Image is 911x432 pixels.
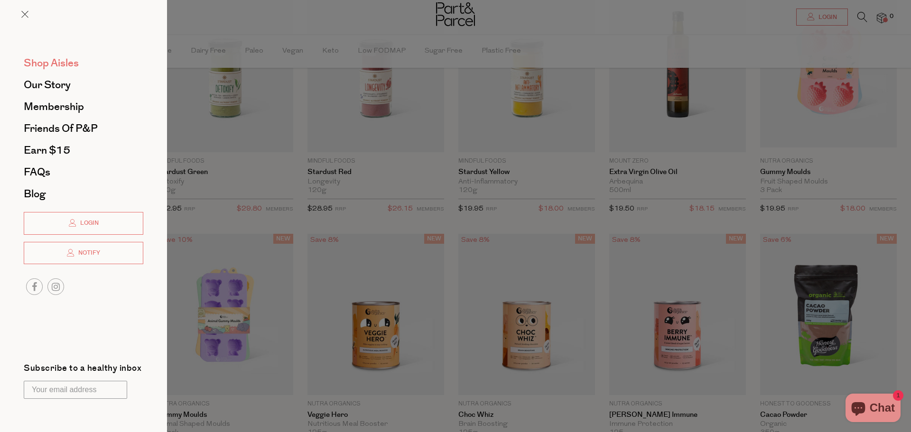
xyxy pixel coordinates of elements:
[24,55,79,71] span: Shop Aisles
[76,249,100,257] span: Notify
[24,186,46,202] span: Blog
[78,219,99,227] span: Login
[24,143,70,158] span: Earn $15
[24,189,143,199] a: Blog
[24,121,98,136] span: Friends of P&P
[24,167,143,177] a: FAQs
[24,99,84,114] span: Membership
[843,394,903,424] inbox-online-store-chat: Shopify online store chat
[24,77,71,92] span: Our Story
[24,242,143,265] a: Notify
[24,80,143,90] a: Our Story
[24,123,143,134] a: Friends of P&P
[24,165,50,180] span: FAQs
[24,381,127,399] input: Your email address
[24,145,143,156] a: Earn $15
[24,101,143,112] a: Membership
[24,364,141,376] label: Subscribe to a healthy inbox
[24,58,143,68] a: Shop Aisles
[24,212,143,235] a: Login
